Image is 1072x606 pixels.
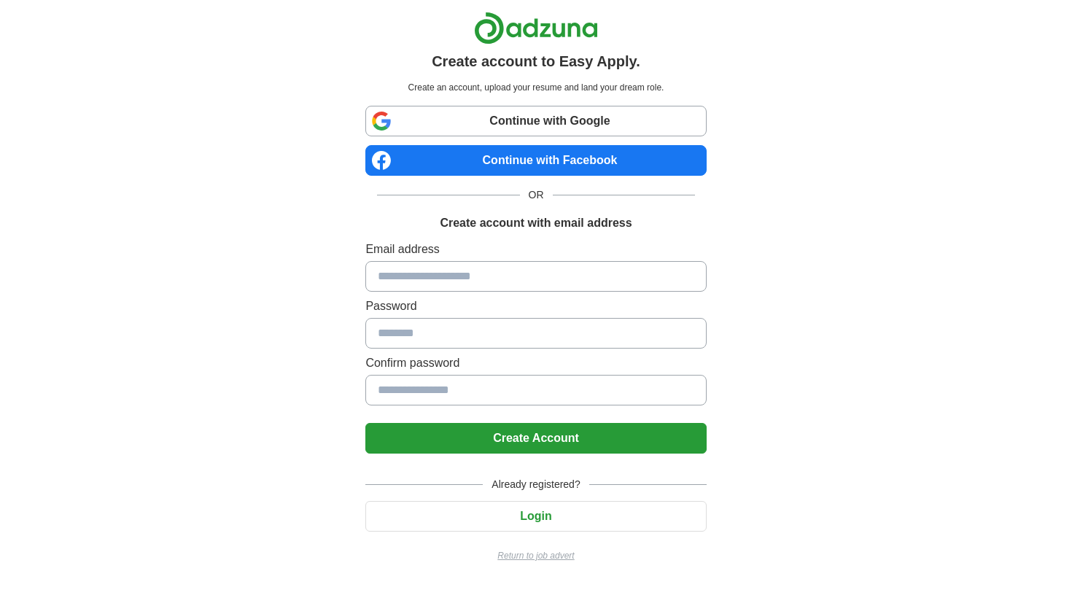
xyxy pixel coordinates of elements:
label: Password [365,298,706,315]
span: Already registered? [483,477,589,492]
button: Login [365,501,706,532]
a: Continue with Facebook [365,145,706,176]
a: Return to job advert [365,549,706,562]
span: OR [520,187,553,203]
label: Email address [365,241,706,258]
label: Confirm password [365,354,706,372]
img: Adzuna logo [474,12,598,44]
button: Create Account [365,423,706,454]
h1: Create account to Easy Apply. [432,50,640,72]
h1: Create account with email address [440,214,632,232]
p: Create an account, upload your resume and land your dream role. [368,81,703,94]
a: Login [365,510,706,522]
a: Continue with Google [365,106,706,136]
